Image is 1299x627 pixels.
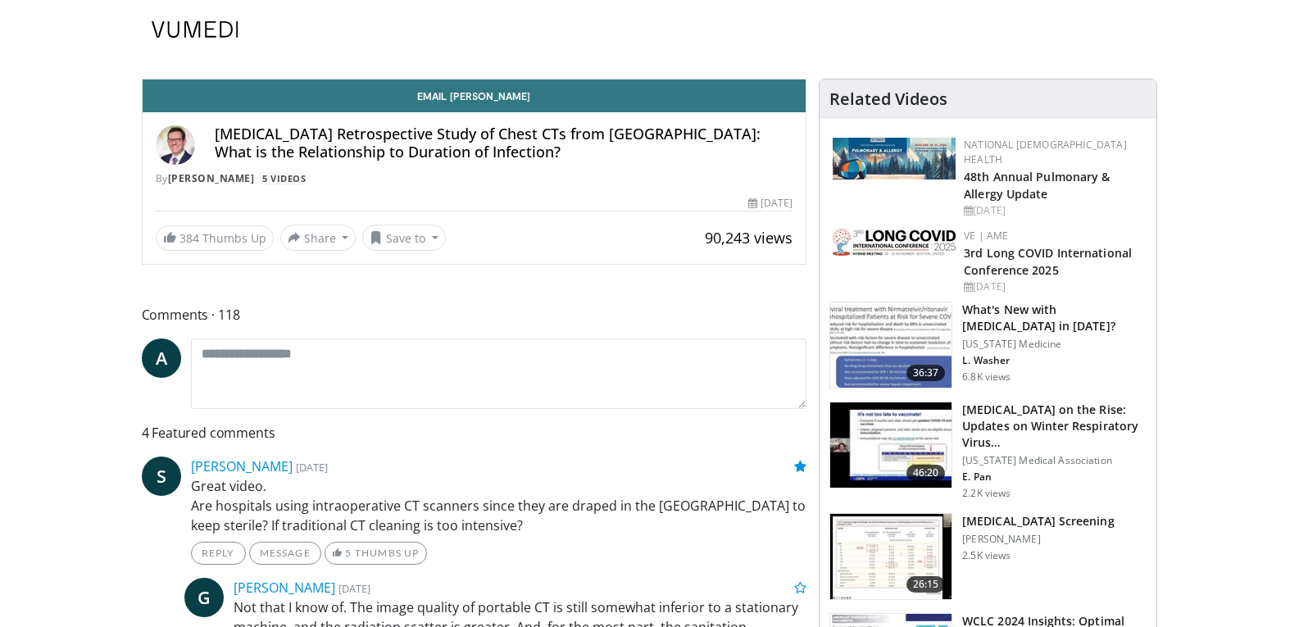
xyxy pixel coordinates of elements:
p: Erica Pan [962,470,1147,484]
a: [PERSON_NAME] [191,457,293,475]
h3: Infectious Diseases on the Rise: Updates on Winter Respiratory Viruses & More [962,402,1147,451]
a: [PERSON_NAME] [234,579,335,597]
a: VE | AME [964,229,1008,243]
a: G [184,578,224,617]
img: VuMedi Logo [152,21,238,38]
span: 90,243 views [705,228,793,248]
h3: What's New with [MEDICAL_DATA] in [DATE]? [962,302,1147,334]
span: 46:20 [906,465,946,481]
div: [DATE] [964,279,1143,294]
h4: Related Videos [829,89,947,109]
button: Save to [362,225,446,251]
a: 384 Thumbs Up [156,225,274,251]
a: [PERSON_NAME] [168,171,255,185]
img: a7fdb341-8f47-4b27-b917-6bcaa0e8415b.150x105_q85_crop-smart_upscale.jpg [830,402,952,488]
a: 36:37 What's New with [MEDICAL_DATA] in [DATE]? [US_STATE] Medicine L. Washer 6.8K views [829,302,1147,388]
img: a2792a71-925c-4fc2-b8ef-8d1b21aec2f7.png.150x105_q85_autocrop_double_scale_upscale_version-0.2.jpg [833,229,956,256]
a: National [DEMOGRAPHIC_DATA] Health [964,138,1127,166]
p: 6.8K views [962,370,1011,384]
div: [DATE] [748,196,793,211]
a: 5 Videos [257,171,311,185]
a: S [142,457,181,496]
p: [US_STATE] Medical Association [962,454,1147,467]
p: 2.2K views [962,487,1011,500]
a: Email [PERSON_NAME] [143,80,806,112]
p: [US_STATE] Medicine [962,338,1147,351]
span: 26:15 [906,576,946,593]
div: [DATE] [964,203,1143,218]
p: 2.5K views [962,549,1011,562]
img: 3e90dd18-24b6-4e48-8388-1b962631c192.150x105_q85_crop-smart_upscale.jpg [830,514,952,599]
small: [DATE] [338,581,370,596]
h4: [MEDICAL_DATA] Retrospective Study of Chest CTs from [GEOGRAPHIC_DATA]: What is the Relationship ... [215,125,793,161]
a: 5 Thumbs Up [325,542,427,565]
span: 4 Featured comments [142,422,807,443]
span: Comments 118 [142,304,807,325]
a: Reply [191,542,246,565]
a: Message [249,542,321,565]
p: [PERSON_NAME] [962,533,1114,546]
a: 48th Annual Pulmonary & Allergy Update [964,169,1110,202]
a: 46:20 [MEDICAL_DATA] on the Rise: Updates on Winter Respiratory Virus… [US_STATE] Medical Associa... [829,402,1147,500]
div: By [156,171,793,186]
span: 384 [179,230,199,246]
span: 36:37 [906,365,946,381]
img: b90f5d12-84c1-472e-b843-5cad6c7ef911.jpg.150x105_q85_autocrop_double_scale_upscale_version-0.2.jpg [833,138,956,179]
a: A [142,338,181,378]
small: [DATE] [296,460,328,475]
a: 26:15 [MEDICAL_DATA] Screening [PERSON_NAME] 2.5K views [829,513,1147,600]
p: Great video. Are hospitals using intraoperative CT scanners since they are draped in the [GEOGRAP... [191,476,807,535]
h3: [MEDICAL_DATA] Screening [962,513,1114,529]
button: Share [280,225,357,251]
p: Laraine Washer [962,354,1147,367]
a: 3rd Long COVID International Conference 2025 [964,245,1132,278]
img: Avatar [156,125,195,165]
span: 5 [345,547,352,559]
img: e6ac19ea-06ec-4e73-bb2e-8837b1071482.150x105_q85_crop-smart_upscale.jpg [830,302,952,388]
